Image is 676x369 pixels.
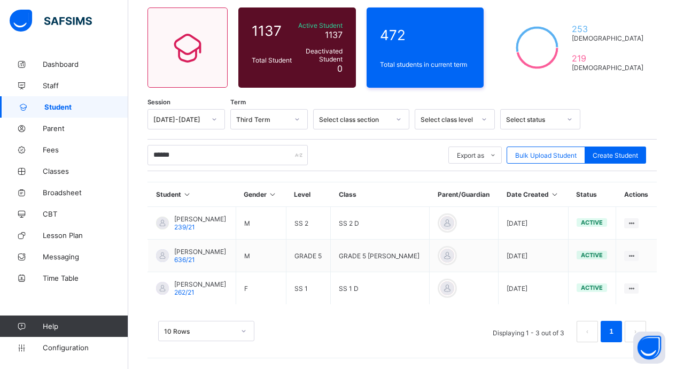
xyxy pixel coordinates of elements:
[43,124,128,133] span: Parent
[43,188,128,197] span: Broadsheet
[147,98,170,106] span: Session
[43,343,128,352] span: Configuration
[286,240,330,272] td: GRADE 5
[43,167,128,175] span: Classes
[174,280,226,288] span: [PERSON_NAME]
[268,190,277,198] i: Sort in Ascending Order
[633,332,665,364] button: Open asap
[286,272,330,305] td: SS 1
[43,231,128,240] span: Lesson Plan
[174,223,195,231] span: 239/21
[43,210,128,218] span: CBT
[10,10,92,32] img: safsims
[331,240,430,272] td: GRADE 5 [PERSON_NAME]
[485,321,572,342] li: Displaying 1 - 3 out of 3
[43,322,128,330] span: Help
[337,63,343,74] span: 0
[230,98,246,106] span: Term
[43,145,128,154] span: Fees
[174,288,195,296] span: 262/21
[515,151,577,159] span: Bulk Upload Student
[236,182,286,207] th: Gender
[577,321,598,342] button: prev page
[331,272,430,305] td: SS 1 D
[581,219,603,226] span: active
[331,207,430,240] td: SS 2 D
[249,53,294,67] div: Total Student
[581,251,603,259] span: active
[236,240,286,272] td: M
[577,321,598,342] li: 上一页
[572,64,643,72] span: [DEMOGRAPHIC_DATA]
[148,182,236,207] th: Student
[236,207,286,240] td: M
[499,240,569,272] td: [DATE]
[506,116,561,124] div: Select status
[43,252,128,261] span: Messaging
[616,182,657,207] th: Actions
[457,151,484,159] span: Export as
[572,53,643,64] span: 219
[174,215,226,223] span: [PERSON_NAME]
[581,284,603,291] span: active
[499,182,569,207] th: Date Created
[430,182,499,207] th: Parent/Guardian
[174,256,195,264] span: 636/21
[153,116,205,124] div: [DATE]-[DATE]
[380,27,471,43] span: 472
[164,327,235,335] div: 10 Rows
[499,207,569,240] td: [DATE]
[286,182,330,207] th: Level
[593,151,638,159] span: Create Student
[43,81,128,90] span: Staff
[331,182,430,207] th: Class
[380,60,471,68] span: Total students in current term
[297,21,343,29] span: Active Student
[44,103,128,111] span: Student
[625,321,646,342] button: next page
[550,190,560,198] i: Sort in Ascending Order
[297,47,343,63] span: Deactivated Student
[499,272,569,305] td: [DATE]
[43,60,128,68] span: Dashboard
[325,29,343,40] span: 1137
[43,274,128,282] span: Time Table
[286,207,330,240] td: SS 2
[236,272,286,305] td: F
[572,34,643,42] span: [DEMOGRAPHIC_DATA]
[568,182,616,207] th: Status
[319,116,390,124] div: Select class section
[606,325,616,339] a: 1
[601,321,622,342] li: 1
[421,116,475,124] div: Select class level
[236,116,288,124] div: Third Term
[174,248,226,256] span: [PERSON_NAME]
[183,190,192,198] i: Sort in Ascending Order
[625,321,646,342] li: 下一页
[572,24,643,34] span: 253
[252,22,292,39] span: 1137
